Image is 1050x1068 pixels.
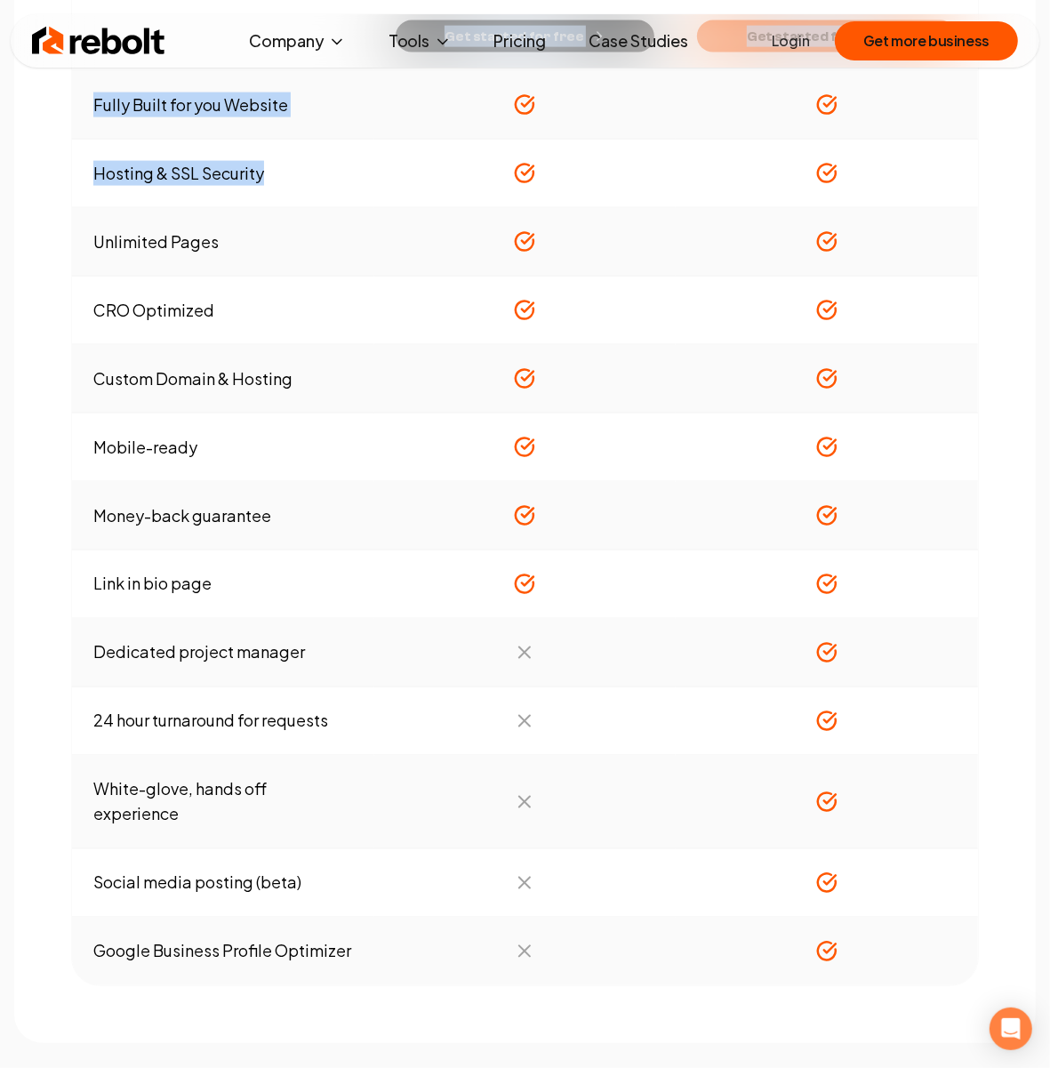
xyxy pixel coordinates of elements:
[32,23,165,59] img: Rebolt Logo
[72,756,374,849] td: White-glove, hands off experience
[72,687,374,756] td: 24 hour turnaround for requests
[480,23,561,59] a: Pricing
[72,550,374,619] td: Link in bio page
[72,277,374,345] td: CRO Optimized
[72,208,374,277] td: Unlimited Pages
[72,619,374,687] td: Dedicated project manager
[72,140,374,208] td: Hosting & SSL Security
[990,1008,1032,1050] div: Open Intercom Messenger
[835,21,1018,60] button: Get more business
[72,71,374,140] td: Fully Built for you Website
[374,23,466,59] button: Tools
[72,849,374,918] td: Social media posting (beta)
[72,345,374,414] td: Custom Domain & Hosting
[72,918,374,986] td: Google Business Profile Optimizer
[72,414,374,482] td: Mobile-ready
[772,30,810,52] a: Login
[235,23,360,59] button: Company
[72,482,374,550] td: Money-back guarantee
[575,23,703,59] a: Case Studies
